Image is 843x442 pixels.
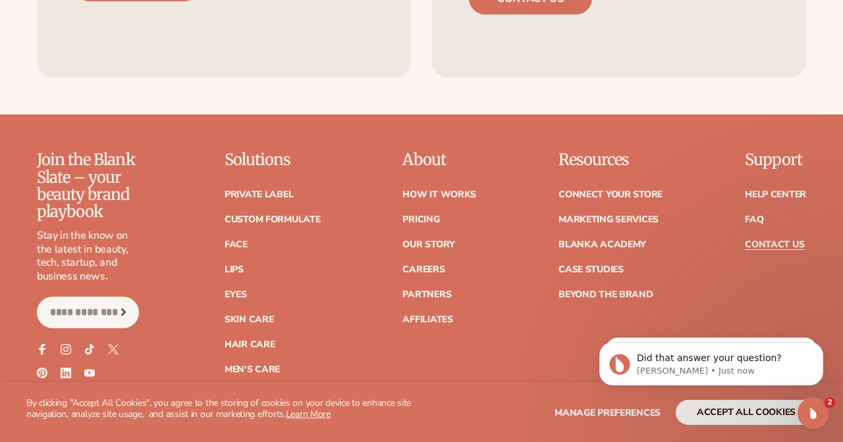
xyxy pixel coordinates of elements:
a: How It Works [402,190,476,199]
a: Learn More [286,408,331,420]
p: By clicking "Accept All Cookies", you agree to the storing of cookies on your device to enhance s... [26,398,421,420]
a: Our Story [402,240,454,249]
a: Custom formulate [225,215,321,224]
a: Skin Care [225,315,273,324]
p: About [402,151,476,168]
a: Connect your store [558,190,663,199]
a: Partners [402,290,451,299]
a: Careers [402,265,445,274]
a: Beyond the brand [558,290,653,299]
a: Case Studies [558,265,624,274]
iframe: Intercom notifications message [580,314,843,406]
span: Manage preferences [555,406,661,419]
a: Pricing [402,215,439,224]
a: Eyes [225,290,247,299]
button: accept all cookies [676,400,817,425]
a: Private label [225,190,293,199]
a: Blanka Academy [558,240,646,249]
a: Face [225,240,248,249]
a: Lips [225,265,244,274]
p: Support [745,151,806,168]
button: Subscribe [109,297,138,328]
button: Manage preferences [555,400,661,425]
a: Marketing services [558,215,659,224]
a: Help Center [745,190,806,199]
p: Join the Blank Slate – your beauty brand playbook [37,151,139,221]
a: FAQ [745,215,763,224]
p: Resources [558,151,663,168]
iframe: Intercom live chat [798,397,829,429]
a: Affiliates [402,315,452,324]
p: Stay in the know on the latest in beauty, tech, startup, and business news. [37,229,139,283]
a: Hair Care [225,340,275,349]
a: Men's Care [225,365,280,374]
a: Contact Us [745,240,804,249]
p: Solutions [225,151,321,168]
span: 2 [825,397,835,408]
